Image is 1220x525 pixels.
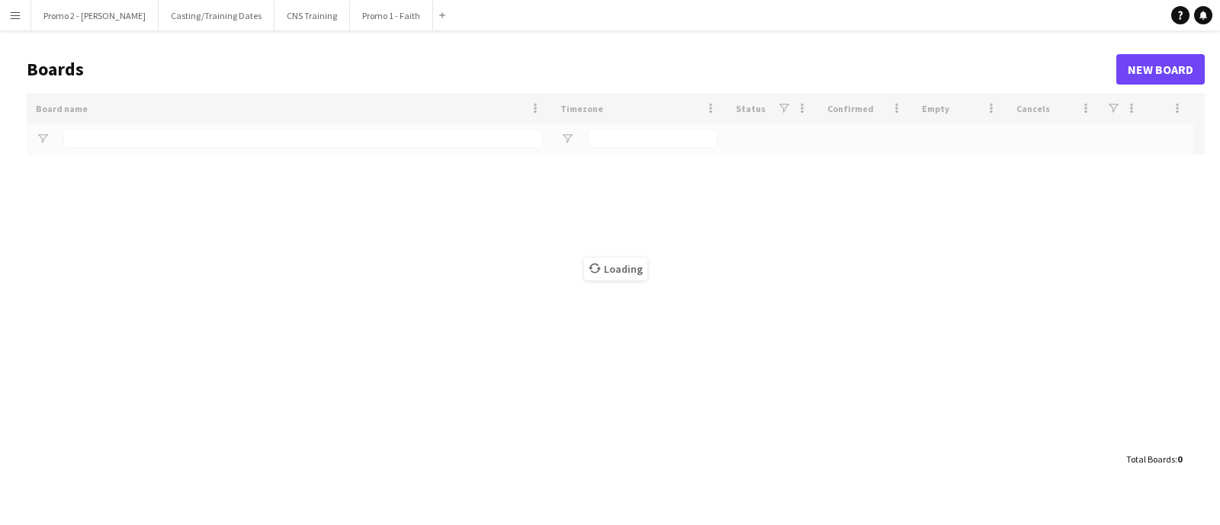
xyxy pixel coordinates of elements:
button: Casting/Training Dates [159,1,274,30]
h1: Boards [27,58,1116,81]
div: : [1126,444,1182,474]
button: CNS Training [274,1,350,30]
a: New Board [1116,54,1205,85]
button: Promo 2 - [PERSON_NAME] [31,1,159,30]
span: Total Boards [1126,453,1175,465]
button: Promo 1 - Faith [350,1,433,30]
span: 0 [1177,453,1182,465]
span: Loading [584,258,647,280]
